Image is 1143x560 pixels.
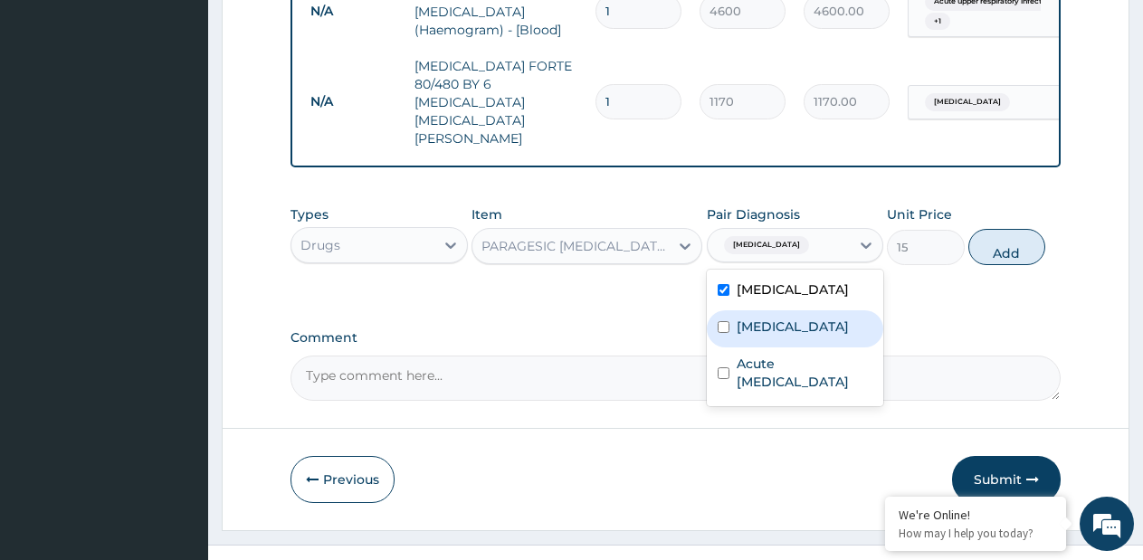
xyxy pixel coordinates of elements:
[291,330,1061,346] label: Comment
[33,90,73,136] img: d_794563401_company_1708531726252_794563401
[899,507,1053,523] div: We're Online!
[925,93,1010,111] span: [MEDICAL_DATA]
[405,48,586,157] td: [MEDICAL_DATA] FORTE 80/480 BY 6 [MEDICAL_DATA] [MEDICAL_DATA][PERSON_NAME]
[9,370,345,433] textarea: Type your message and hit 'Enter'
[105,166,250,348] span: We're online!
[94,101,304,125] div: Chat with us now
[887,205,952,223] label: Unit Price
[297,9,340,52] div: Minimize live chat window
[925,13,950,31] span: + 1
[899,526,1053,541] p: How may I help you today?
[737,280,849,299] label: [MEDICAL_DATA]
[481,237,671,255] div: PARAGESIC [MEDICAL_DATA] 500mg [MEDICAL_DATA] Tab
[724,236,809,254] span: [MEDICAL_DATA]
[952,456,1061,503] button: Submit
[737,355,873,391] label: Acute [MEDICAL_DATA]
[291,456,395,503] button: Previous
[300,236,340,254] div: Drugs
[291,207,329,223] label: Types
[968,229,1045,265] button: Add
[707,205,800,223] label: Pair Diagnosis
[737,318,849,336] label: [MEDICAL_DATA]
[301,85,405,119] td: N/A
[471,205,502,223] label: Item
